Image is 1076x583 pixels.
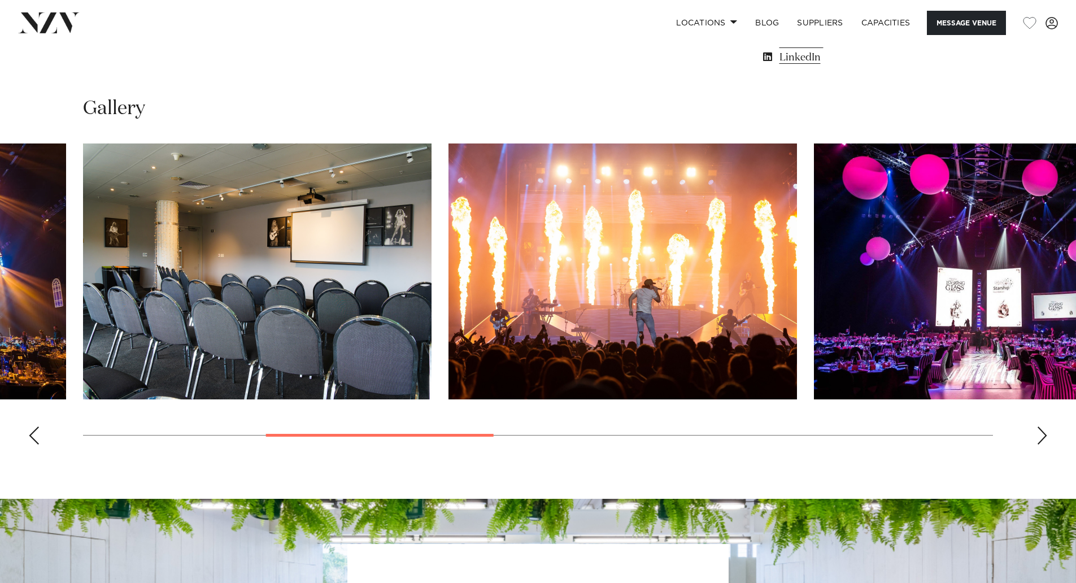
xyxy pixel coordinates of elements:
[927,11,1006,35] button: Message Venue
[448,143,797,399] swiper-slide: 4 / 10
[18,12,80,33] img: nzv-logo.png
[83,96,145,121] h2: Gallery
[852,11,920,35] a: Capacities
[761,50,945,66] a: LinkedIn
[746,11,788,35] a: BLOG
[788,11,852,35] a: SUPPLIERS
[83,143,432,399] swiper-slide: 3 / 10
[667,11,746,35] a: Locations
